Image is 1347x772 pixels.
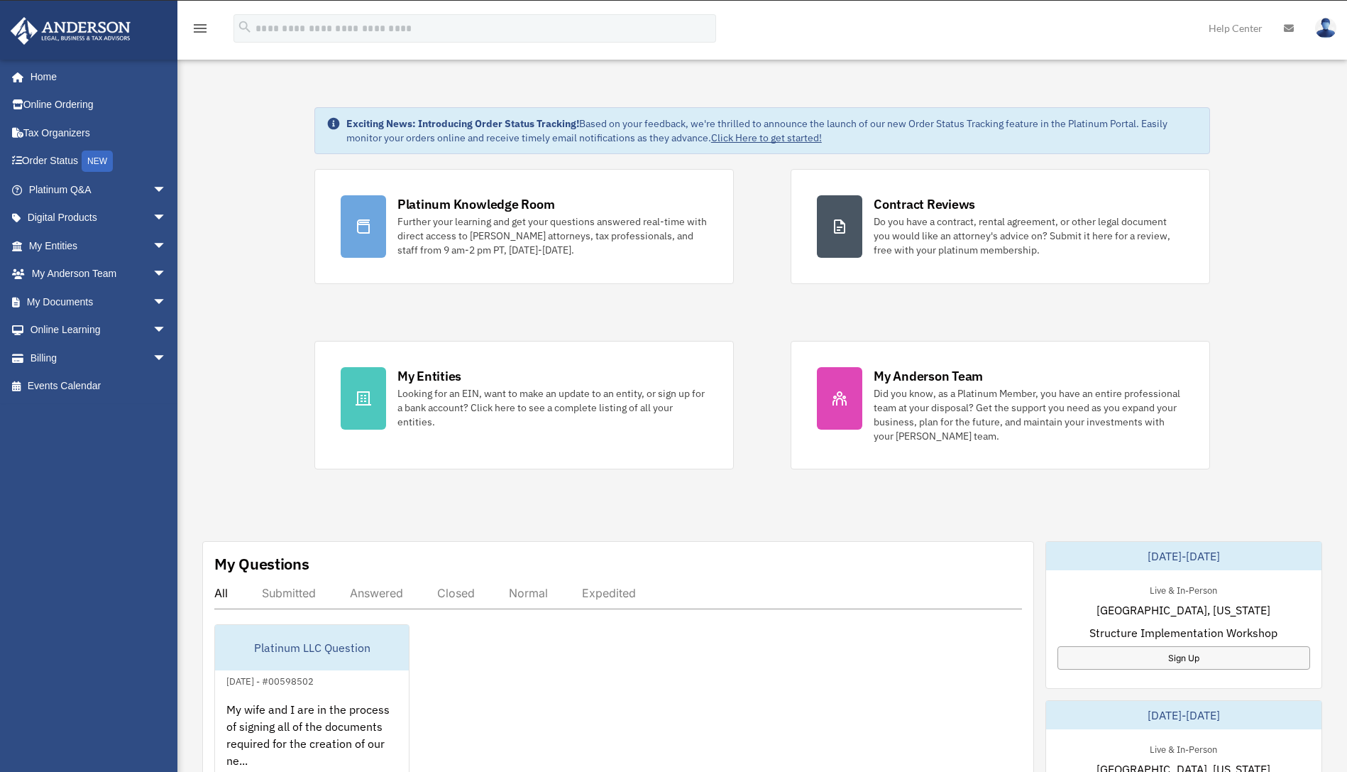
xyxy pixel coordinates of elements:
span: arrow_drop_down [153,344,181,373]
a: My Anderson Team Did you know, as a Platinum Member, you have an entire professional team at your... [791,341,1210,469]
a: My Entitiesarrow_drop_down [10,232,188,260]
div: Contract Reviews [874,195,975,213]
a: Order StatusNEW [10,147,188,176]
a: Click Here to get started! [711,131,822,144]
a: My Anderson Teamarrow_drop_down [10,260,188,288]
div: Platinum LLC Question [215,625,409,670]
span: [GEOGRAPHIC_DATA], [US_STATE] [1096,602,1270,619]
i: search [237,19,253,35]
span: arrow_drop_down [153,316,181,345]
div: Normal [509,586,548,600]
div: Based on your feedback, we're thrilled to announce the launch of our new Order Status Tracking fe... [346,116,1198,145]
div: My Questions [214,553,309,575]
div: Submitted [262,586,316,600]
span: arrow_drop_down [153,288,181,317]
div: Expedited [582,586,636,600]
div: [DATE]-[DATE] [1046,542,1322,570]
a: Billingarrow_drop_down [10,344,188,372]
a: Platinum Q&Aarrow_drop_down [10,175,188,204]
div: My Anderson Team [874,367,983,385]
i: menu [192,20,209,37]
a: Digital Productsarrow_drop_down [10,204,188,232]
div: NEW [82,151,113,172]
div: Further your learning and get your questions answered real-time with direct access to [PERSON_NAM... [397,214,708,257]
div: My Entities [397,367,461,385]
a: My Entities Looking for an EIN, want to make an update to an entity, or sign up for a bank accoun... [314,341,734,469]
img: Anderson Advisors Platinum Portal [6,17,135,45]
div: Live & In-Person [1138,582,1228,597]
div: All [214,586,228,600]
div: [DATE] - #00598502 [215,673,325,687]
a: Platinum Knowledge Room Further your learning and get your questions answered real-time with dire... [314,169,734,284]
a: Online Ordering [10,91,188,119]
div: Answered [350,586,403,600]
a: menu [192,25,209,37]
a: My Documentsarrow_drop_down [10,288,188,316]
strong: Exciting News: Introducing Order Status Tracking! [346,117,579,130]
div: Did you know, as a Platinum Member, you have an entire professional team at your disposal? Get th... [874,386,1184,443]
a: Online Learningarrow_drop_down [10,316,188,344]
a: Home [10,62,181,91]
span: arrow_drop_down [153,204,181,233]
div: Do you have a contract, rental agreement, or other legal document you would like an attorney's ad... [874,214,1184,257]
div: Closed [437,586,475,600]
span: arrow_drop_down [153,232,181,261]
span: Structure Implementation Workshop [1089,624,1277,641]
span: arrow_drop_down [153,260,181,289]
div: [DATE]-[DATE] [1046,701,1322,729]
a: Tax Organizers [10,119,188,147]
div: Platinum Knowledge Room [397,195,555,213]
div: Live & In-Person [1138,741,1228,756]
div: Looking for an EIN, want to make an update to an entity, or sign up for a bank account? Click her... [397,386,708,429]
a: Contract Reviews Do you have a contract, rental agreement, or other legal document you would like... [791,169,1210,284]
span: arrow_drop_down [153,175,181,205]
a: Events Calendar [10,372,188,401]
img: User Pic [1315,18,1336,38]
a: Sign Up [1057,646,1311,670]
